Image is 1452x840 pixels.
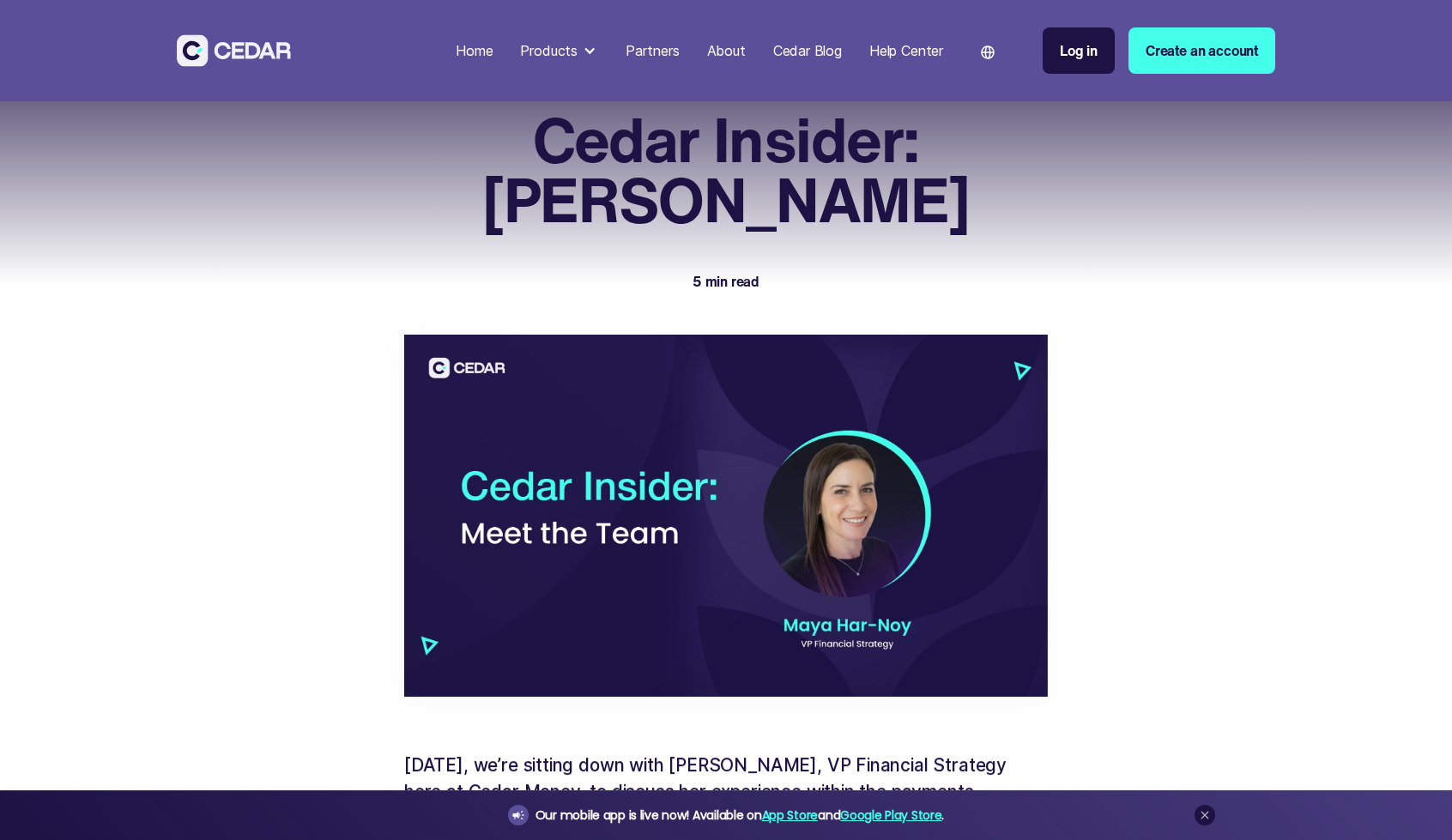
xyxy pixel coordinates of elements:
[1043,27,1115,74] a: Log in
[707,40,746,61] div: About
[456,40,493,61] div: Home
[862,32,950,69] a: Help Center
[700,32,753,69] a: About
[513,33,605,68] div: Products
[1128,27,1275,74] a: Create an account
[840,807,941,824] a: Google Play Store
[693,271,759,292] div: 5 min read
[404,110,1048,230] h1: Cedar Insider: [PERSON_NAME]
[981,45,995,59] img: world icon
[520,40,578,61] div: Products
[762,807,818,824] a: App Store
[869,40,943,61] div: Help Center
[535,805,944,826] div: Our mobile app is live now! Available on and .
[511,808,525,822] img: announcement
[766,32,849,69] a: Cedar Blog
[1060,40,1098,61] div: Log in
[626,40,680,61] div: Partners
[449,32,499,69] a: Home
[619,32,687,69] a: Partners
[773,40,842,61] div: Cedar Blog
